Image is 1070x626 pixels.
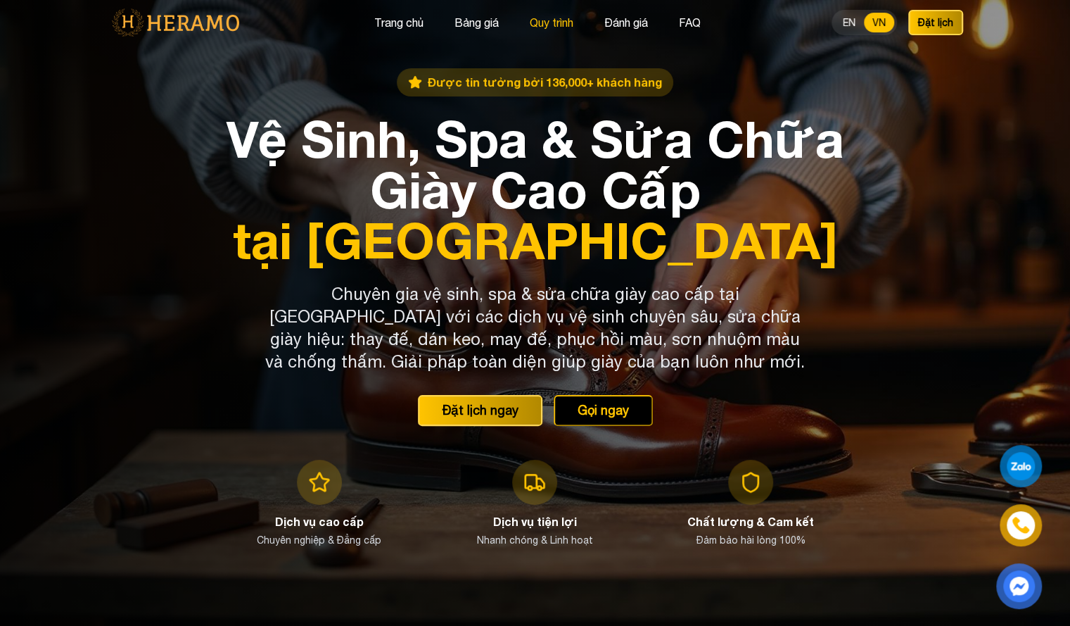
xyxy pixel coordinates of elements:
[450,13,503,32] button: Bảng giá
[1012,517,1029,534] img: phone-icon
[418,395,542,426] button: Đặt lịch ngay
[600,13,652,32] button: Đánh giá
[220,215,851,265] span: tại [GEOGRAPHIC_DATA]
[864,13,894,32] button: VN
[526,13,578,32] button: Quy trình
[1002,506,1040,544] a: phone-icon
[696,533,805,547] p: Đảm bảo hài lòng 100%
[477,533,593,547] p: Nhanh chóng & Linh hoạt
[428,74,662,91] span: Được tin tưởng bởi 136,000+ khách hàng
[275,513,364,530] h3: Dịch vụ cao cấp
[257,533,381,547] p: Chuyên nghiệp & Đẳng cấp
[265,282,805,373] p: Chuyên gia vệ sinh, spa & sửa chữa giày cao cấp tại [GEOGRAPHIC_DATA] với các dịch vụ vệ sinh chu...
[554,395,653,426] button: Gọi ngay
[687,513,814,530] h3: Chất lượng & Cam kết
[220,113,851,265] h1: Vệ Sinh, Spa & Sửa Chữa Giày Cao Cấp
[493,513,577,530] h3: Dịch vụ tiện lợi
[908,10,963,35] button: Đặt lịch
[675,13,705,32] button: FAQ
[834,13,864,32] button: EN
[370,13,428,32] button: Trang chủ
[108,8,243,37] img: logo-with-text.png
